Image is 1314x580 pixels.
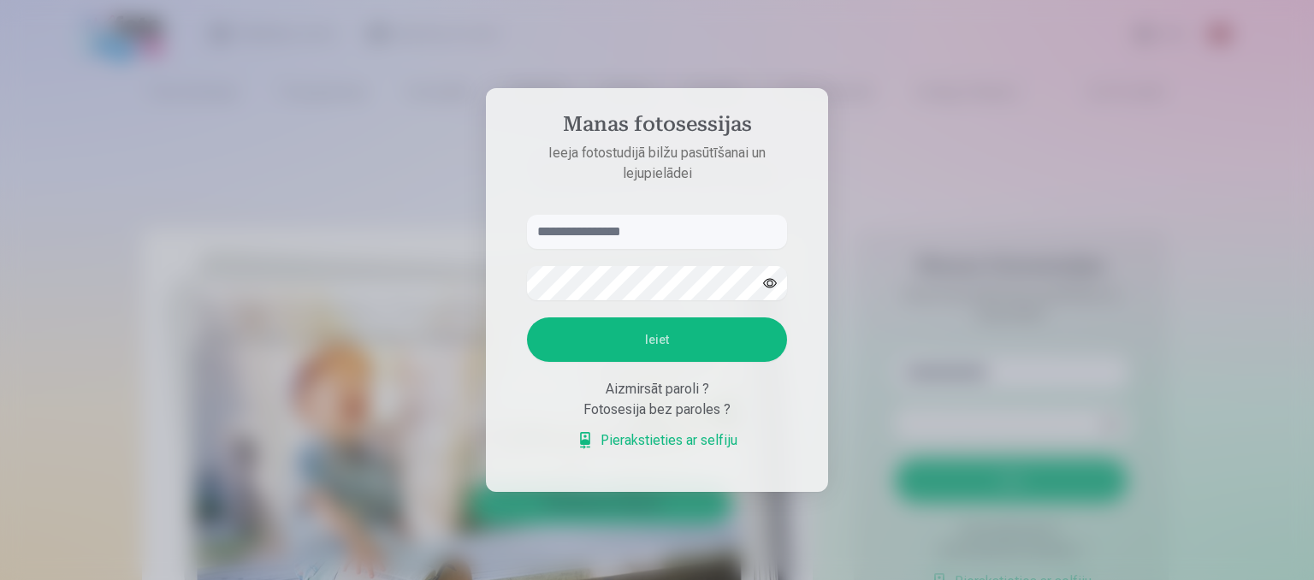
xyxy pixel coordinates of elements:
[527,399,787,420] div: Fotosesija bez paroles ?
[510,112,804,143] h4: Manas fotosessijas
[527,379,787,399] div: Aizmirsāt paroli ?
[510,143,804,184] p: Ieeja fotostudijā bilžu pasūtīšanai un lejupielādei
[577,430,737,451] a: Pierakstieties ar selfiju
[527,317,787,362] button: Ieiet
